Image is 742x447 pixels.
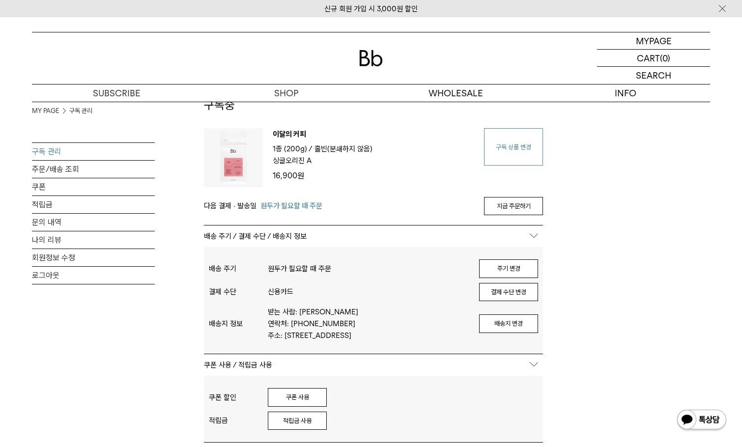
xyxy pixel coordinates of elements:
a: 구독 관리 [69,106,92,116]
img: 상품이미지 [204,128,263,187]
button: 쿠폰 사용 [268,388,327,407]
p: 이달의 커피 [273,128,474,143]
div: 배송 주기 [209,264,268,273]
a: 로그아웃 [32,267,155,284]
p: 홀빈(분쇄하지 않음) [314,143,372,155]
p: 주소: [STREET_ADDRESS] [268,330,469,341]
a: 쿠폰 [32,178,155,196]
button: 적립금 사용 [268,412,327,430]
button: 결제 수단 변경 [479,283,538,302]
div: 배송지 정보 [209,319,268,328]
a: 주문/배송 조회 [32,161,155,178]
a: CART (0) [597,50,710,67]
p: 16,900 [273,169,474,182]
p: CART [637,50,660,66]
p: 받는 사람: [PERSON_NAME] [268,306,469,318]
p: SEARCH [636,67,671,84]
span: 원두가 필요할 때 주문 [260,200,322,212]
p: INFO [541,84,710,102]
a: 구독 상품 변경 [484,128,543,166]
p: 쿠폰 사용 / 적립금 사용 [204,354,543,376]
a: 적립금 [32,196,155,213]
img: 로고 [359,50,383,66]
div: 적립금 [209,416,268,425]
a: MY PAGE [32,106,59,116]
p: 싱글오리진 A [273,155,312,167]
button: 주기 변경 [479,259,538,278]
span: 원 [297,171,304,180]
p: (0) [660,50,670,66]
p: 신용카드 [268,286,469,298]
a: SUBSCRIBE [32,84,201,102]
a: 회원정보 수정 [32,249,155,266]
a: MYPAGE [597,32,710,50]
h2: 구독중 [204,97,543,128]
div: 결제 수단 [209,287,268,296]
p: 원두가 필요할 때 주문 [268,263,469,275]
a: 나의 리뷰 [32,231,155,249]
img: 카카오톡 채널 1:1 채팅 버튼 [676,409,727,432]
a: 구독 관리 [32,143,155,160]
a: 지금 주문하기 [484,197,543,216]
p: MYPAGE [636,32,672,49]
span: 다음 결제 · 발송일 [204,200,257,212]
a: SHOP [201,84,371,102]
p: 배송 주기 / 결제 수단 / 배송지 정보 [204,225,543,247]
div: 쿠폰 할인 [209,393,268,402]
button: 배송지 변경 [479,314,538,333]
a: 문의 내역 [32,214,155,231]
a: 신규 회원 가입 시 3,000원 할인 [324,4,418,13]
p: 연락처: [PHONE_NUMBER] [268,318,469,330]
p: WHOLESALE [371,84,541,102]
span: 1종 (200g) / [273,144,313,153]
